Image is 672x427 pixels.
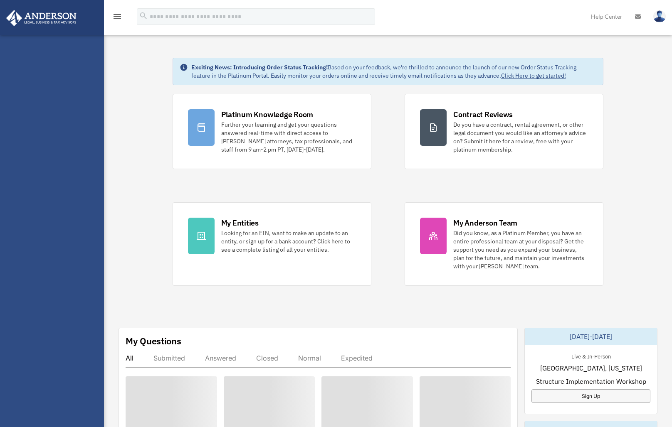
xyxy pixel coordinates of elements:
[501,72,566,79] a: Click Here to get started!
[173,94,371,169] a: Platinum Knowledge Room Further your learning and get your questions answered real-time with dire...
[536,376,646,386] span: Structure Implementation Workshop
[453,229,588,270] div: Did you know, as a Platinum Member, you have an entire professional team at your disposal? Get th...
[139,11,148,20] i: search
[191,64,328,71] strong: Exciting News: Introducing Order Status Tracking!
[112,15,122,22] a: menu
[221,218,259,228] div: My Entities
[453,218,517,228] div: My Anderson Team
[653,10,666,22] img: User Pic
[405,94,603,169] a: Contract Reviews Do you have a contract, rental agreement, or other legal document you would like...
[453,120,588,154] div: Do you have a contract, rental agreement, or other legal document you would like an attorney's ad...
[341,354,373,362] div: Expedited
[191,63,597,80] div: Based on your feedback, we're thrilled to announce the launch of our new Order Status Tracking fe...
[221,120,356,154] div: Further your learning and get your questions answered real-time with direct access to [PERSON_NAM...
[525,328,657,345] div: [DATE]-[DATE]
[153,354,185,362] div: Submitted
[126,335,181,347] div: My Questions
[405,202,603,286] a: My Anderson Team Did you know, as a Platinum Member, you have an entire professional team at your...
[221,229,356,254] div: Looking for an EIN, want to make an update to an entity, or sign up for a bank account? Click her...
[453,109,513,120] div: Contract Reviews
[531,389,650,403] a: Sign Up
[221,109,314,120] div: Platinum Knowledge Room
[4,10,79,26] img: Anderson Advisors Platinum Portal
[298,354,321,362] div: Normal
[205,354,236,362] div: Answered
[126,354,133,362] div: All
[112,12,122,22] i: menu
[540,363,642,373] span: [GEOGRAPHIC_DATA], [US_STATE]
[565,351,618,360] div: Live & In-Person
[173,202,371,286] a: My Entities Looking for an EIN, want to make an update to an entity, or sign up for a bank accoun...
[256,354,278,362] div: Closed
